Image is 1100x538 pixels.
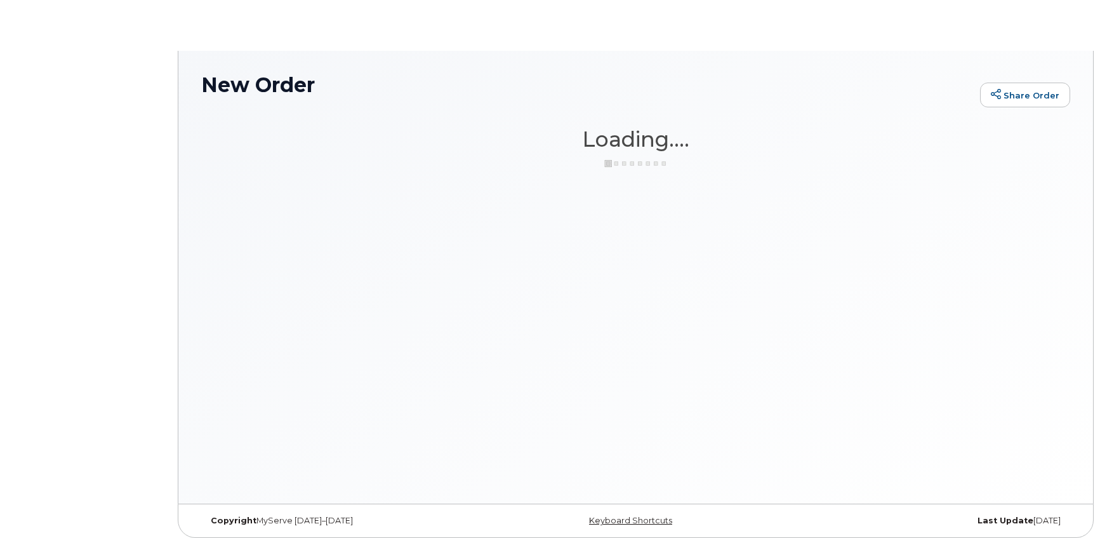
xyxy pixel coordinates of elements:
[604,159,668,168] img: ajax-loader-3a6953c30dc77f0bf724df975f13086db4f4c1262e45940f03d1251963f1bf2e.gif
[201,74,974,96] h1: New Order
[589,516,672,525] a: Keyboard Shortcuts
[781,516,1070,526] div: [DATE]
[211,516,256,525] strong: Copyright
[980,83,1070,108] a: Share Order
[201,516,491,526] div: MyServe [DATE]–[DATE]
[201,128,1070,151] h1: Loading....
[977,516,1033,525] strong: Last Update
